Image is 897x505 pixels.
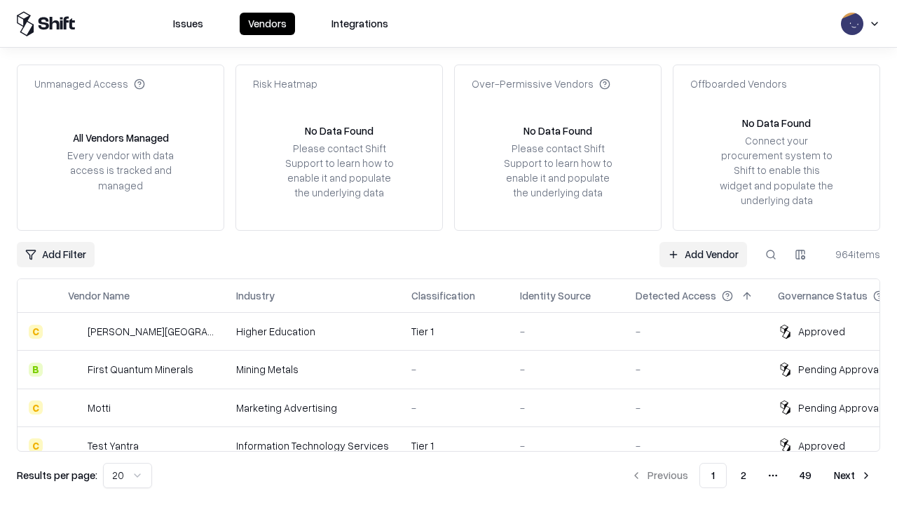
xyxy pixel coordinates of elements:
[34,76,145,91] div: Unmanaged Access
[411,362,498,377] div: -
[798,438,845,453] div: Approved
[659,242,747,267] a: Add Vendor
[690,76,787,91] div: Offboarded Vendors
[68,438,82,452] img: Test Yantra
[520,288,591,303] div: Identity Source
[236,362,389,377] div: Mining Metals
[778,288,868,303] div: Governance Status
[236,324,389,339] div: Higher Education
[62,148,179,192] div: Every vendor with data access is tracked and managed
[236,288,275,303] div: Industry
[742,116,811,130] div: No Data Found
[88,400,111,415] div: Motti
[636,400,755,415] div: -
[730,463,758,488] button: 2
[88,324,214,339] div: [PERSON_NAME][GEOGRAPHIC_DATA]
[323,13,397,35] button: Integrations
[636,324,755,339] div: -
[500,141,616,201] div: Please contact Shift Support to learn how to enable it and populate the underlying data
[68,363,82,377] img: First Quantum Minerals
[68,400,82,415] img: Motti
[636,438,755,453] div: -
[520,324,613,339] div: -
[88,362,193,377] div: First Quantum Minerals
[523,123,592,138] div: No Data Found
[236,400,389,415] div: Marketing Advertising
[411,438,498,453] div: Tier 1
[29,325,43,339] div: C
[472,76,610,91] div: Over-Permissive Vendors
[29,363,43,377] div: B
[636,362,755,377] div: -
[520,400,613,415] div: -
[824,247,880,262] div: 964 items
[411,400,498,415] div: -
[798,362,881,377] div: Pending Approval
[411,324,498,339] div: Tier 1
[240,13,295,35] button: Vendors
[798,324,845,339] div: Approved
[718,133,835,208] div: Connect your procurement system to Shift to enable this widget and populate the underlying data
[68,288,130,303] div: Vendor Name
[68,325,82,339] img: Reichman University
[253,76,317,91] div: Risk Heatmap
[826,463,880,488] button: Next
[520,438,613,453] div: -
[29,400,43,415] div: C
[622,463,880,488] nav: pagination
[699,463,727,488] button: 1
[17,468,97,483] p: Results per page:
[236,438,389,453] div: Information Technology Services
[29,438,43,452] div: C
[798,400,881,415] div: Pending Approval
[281,141,397,201] div: Please contact Shift Support to learn how to enable it and populate the underlying data
[411,288,475,303] div: Classification
[788,463,823,488] button: 49
[636,288,716,303] div: Detected Access
[520,362,613,377] div: -
[73,130,169,145] div: All Vendors Managed
[88,438,139,453] div: Test Yantra
[17,242,95,267] button: Add Filter
[305,123,374,138] div: No Data Found
[165,13,212,35] button: Issues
